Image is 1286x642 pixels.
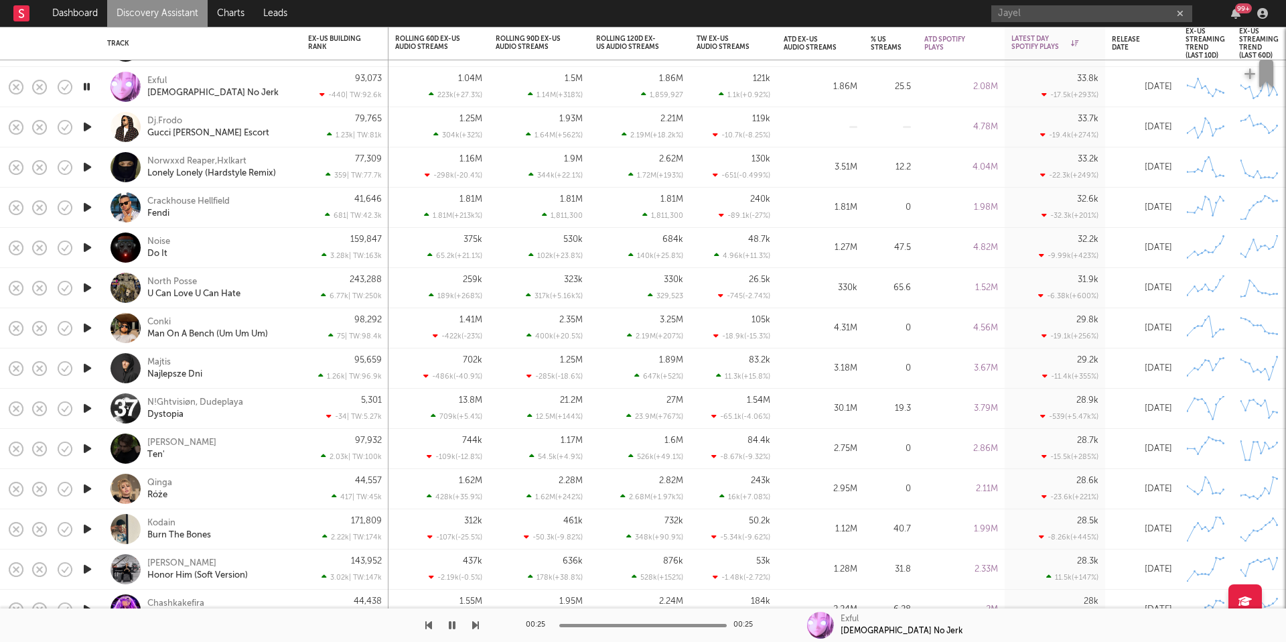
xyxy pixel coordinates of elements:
[751,597,770,606] div: 184k
[924,78,998,94] div: 2.08M
[147,207,169,219] a: Fendi
[427,533,482,541] div: -107k ( -25.5 % )
[784,561,857,577] div: 1.28M
[711,412,770,421] div: -65.1k ( -4.06 % )
[871,480,911,497] div: 0
[431,412,482,421] div: 709k ( +5.4 % )
[563,235,583,244] div: 530k
[1112,400,1172,416] div: [DATE]
[1112,521,1172,537] div: [DATE]
[596,35,663,51] div: Rolling 120D Ex-US Audio Streams
[1038,292,1098,300] div: -6.38k ( +600 % )
[626,533,683,541] div: 348k ( +90.9 % )
[871,78,911,94] div: 25.5
[565,74,583,83] div: 1.5M
[1112,480,1172,497] div: [DATE]
[991,5,1192,22] input: Search for artists
[871,36,902,52] div: % US Streams
[1042,372,1098,381] div: -11.4k ( +355 % )
[433,131,482,139] div: 304k ( +32 % )
[841,625,962,637] div: [DEMOGRAPHIC_DATA] No Jerk
[308,292,382,300] div: 6.77k | TW: 250k
[147,597,204,609] div: Chashkakefira
[749,356,770,365] div: 83.2k
[355,476,382,485] div: 44,557
[107,40,288,48] div: Track
[641,90,683,99] div: 1,859,927
[147,408,184,420] div: Dystopia
[664,517,683,525] div: 732k
[561,436,583,445] div: 1.17M
[147,195,230,207] a: Crackhouse Hellfield
[559,316,583,324] div: 2.35M
[147,448,165,460] div: Ten'
[147,275,197,287] a: North Posse
[659,155,683,164] div: 2.62M
[463,235,482,244] div: 375k
[559,597,583,606] div: 1.95M
[659,597,683,606] div: 2.24M
[1040,131,1098,139] div: -19.4k ( +274 % )
[147,476,172,489] a: Qinga
[351,557,382,566] div: 143,952
[1042,493,1098,501] div: -23.6k ( +221 % )
[463,356,482,365] div: 702k
[634,372,683,381] div: 647k ( +52 % )
[462,436,482,445] div: 744k
[147,235,170,247] a: Noise
[733,617,760,633] div: 00:25
[459,597,482,606] div: 1.55M
[784,320,857,336] div: 4.31M
[784,400,857,416] div: 30.1M
[784,279,857,296] div: 330k
[841,613,859,625] div: Exful
[147,368,202,380] a: Najlepsze Dni
[1235,3,1252,13] div: 99 +
[308,332,382,340] div: 75 | TW: 98.4k
[924,521,998,537] div: 1.99M
[433,332,482,340] div: -422k ( -23 % )
[147,287,240,300] a: U Can Love U Can Hate
[429,573,482,582] div: -2.19k ( -0.5 % )
[719,493,770,501] div: 16k ( +7.08 % )
[1186,27,1225,60] div: Ex-US Streaming Trend (last 10d)
[748,235,770,244] div: 48.7k
[711,452,770,461] div: -8.67k ( -9.32 % )
[147,569,248,581] a: Honor Him (Soft Version)
[427,251,482,260] div: 65.2k ( +21.1 % )
[663,557,683,566] div: 876k
[924,320,998,336] div: 4.56M
[560,195,583,204] div: 1.81M
[526,372,583,381] div: -285k ( -18.6 % )
[1077,557,1098,566] div: 28.3k
[1077,74,1098,83] div: 33.8k
[784,239,857,255] div: 1.27M
[1076,316,1098,324] div: 29.8k
[1078,115,1098,123] div: 33.7k
[1076,396,1098,405] div: 28.9k
[147,356,171,368] div: Majtis
[147,155,246,167] a: Norwxxd Reaper,Hxlkart
[308,573,382,582] div: 3.02k | TW: 147k
[632,573,683,582] div: 528k ( +152 % )
[871,279,911,296] div: 65.6
[666,396,683,405] div: 27M
[924,239,998,255] div: 4.82M
[527,412,583,421] div: 12.5M ( +144 % )
[542,211,583,220] div: 1,811,300
[714,251,770,260] div: 4.96k ( +11.3 % )
[355,436,382,445] div: 97,932
[871,601,911,617] div: 6.28
[147,436,216,448] a: [PERSON_NAME]
[756,557,770,566] div: 53k
[784,199,857,215] div: 1.81M
[354,195,382,204] div: 41,646
[871,440,911,456] div: 0
[463,557,482,566] div: 437k
[659,356,683,365] div: 1.89M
